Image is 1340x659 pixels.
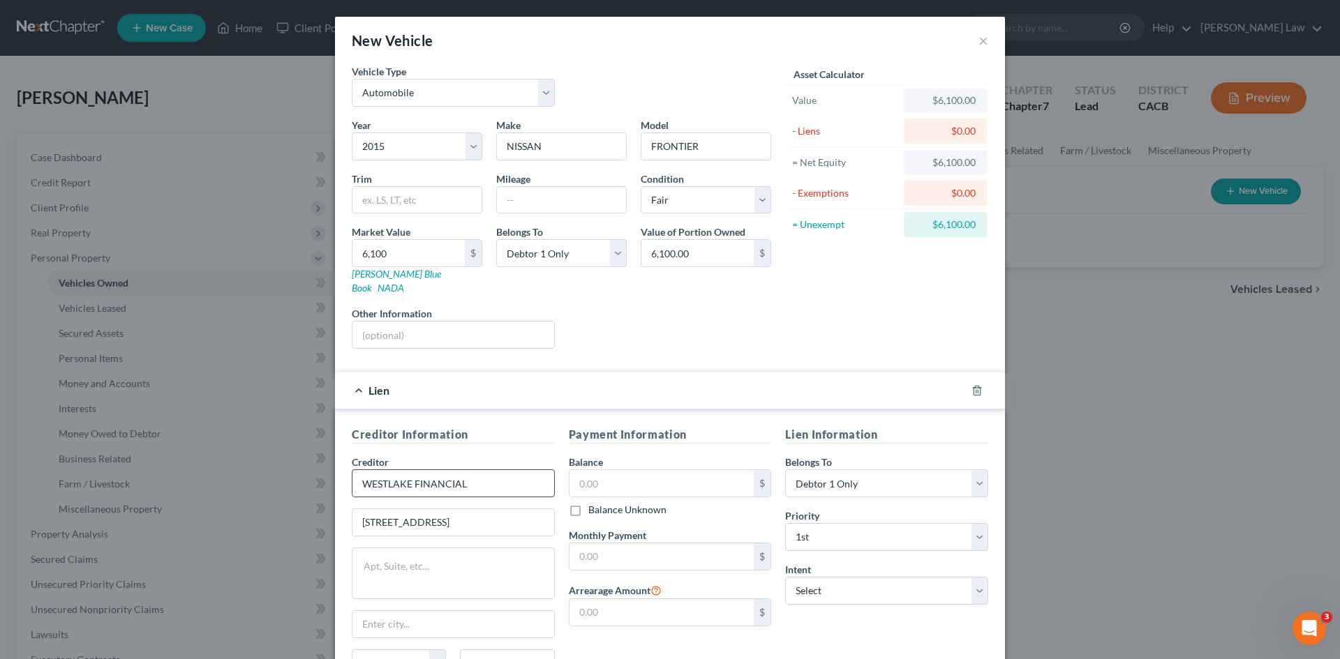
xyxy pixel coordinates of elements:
[978,32,988,49] button: ×
[569,455,603,469] label: Balance
[352,509,554,536] input: Enter address...
[915,156,976,169] div: $6,100.00
[785,426,988,444] h5: Lien Information
[352,469,555,497] input: Search creditor by name...
[352,456,389,468] span: Creditor
[792,93,898,107] div: Value
[915,93,976,107] div: $6,100.00
[352,240,465,266] input: 0.00
[754,240,770,266] div: $
[569,599,754,626] input: 0.00
[352,426,555,444] h5: Creditor Information
[1293,612,1326,645] iframe: Intercom live chat
[641,225,745,239] label: Value of Portion Owned
[496,226,543,238] span: Belongs To
[785,510,819,522] span: Priority
[794,67,865,82] label: Asset Calculator
[785,562,811,577] label: Intent
[641,118,669,132] label: Model
[915,218,976,232] div: $6,100.00
[497,187,626,213] input: --
[569,528,646,543] label: Monthly Payment
[792,124,898,138] div: - Liens
[785,456,832,468] span: Belongs To
[641,133,770,160] input: ex. Altima
[569,582,662,598] label: Arrearage Amount
[352,225,410,239] label: Market Value
[915,186,976,200] div: $0.00
[352,321,554,348] input: (optional)
[352,306,432,321] label: Other Information
[641,240,754,266] input: 0.00
[497,133,626,160] input: ex. Nissan
[792,156,898,169] div: = Net Equity
[352,64,406,79] label: Vehicle Type
[496,172,530,186] label: Mileage
[352,118,371,132] label: Year
[496,119,521,131] span: Make
[352,187,482,213] input: ex. LS, LT, etc
[465,240,482,266] div: $
[641,172,684,186] label: Condition
[1321,612,1332,623] span: 3
[569,543,754,570] input: 0.00
[754,599,770,626] div: $
[588,503,667,517] label: Balance Unknown
[754,543,770,570] div: $
[915,124,976,138] div: $0.00
[352,611,554,637] input: Enter city...
[754,470,770,497] div: $
[569,426,772,444] h5: Payment Information
[792,218,898,232] div: = Unexempt
[368,384,389,397] span: Lien
[569,470,754,497] input: 0.00
[792,186,898,200] div: - Exemptions
[352,268,441,294] a: [PERSON_NAME] Blue Book
[352,172,372,186] label: Trim
[352,31,433,50] div: New Vehicle
[378,282,404,294] a: NADA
